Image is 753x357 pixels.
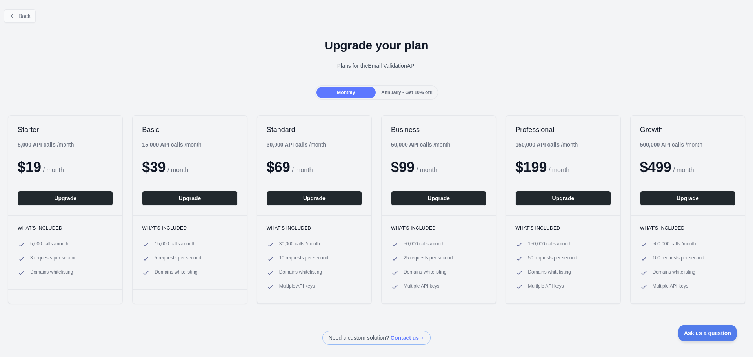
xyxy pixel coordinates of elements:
h2: Standard [267,125,362,134]
div: / month [391,141,450,149]
span: $ 99 [391,159,415,175]
div: / month [515,141,578,149]
b: 150,000 API calls [515,141,559,148]
div: / month [267,141,326,149]
span: $ 199 [515,159,547,175]
iframe: Toggle Customer Support [678,325,737,341]
h2: Professional [515,125,611,134]
b: 30,000 API calls [267,141,308,148]
b: 50,000 API calls [391,141,432,148]
h2: Business [391,125,486,134]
